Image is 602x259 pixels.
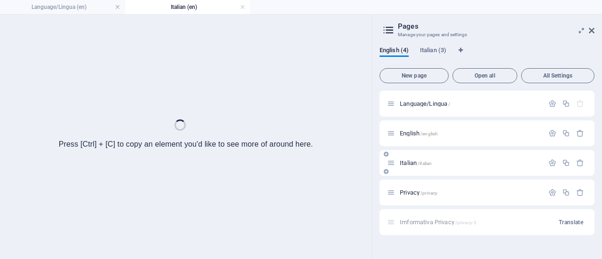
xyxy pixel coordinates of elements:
button: New page [380,68,449,83]
h4: Italian (en) [125,2,250,12]
div: Remove [576,159,584,167]
div: Italian/italian [397,160,544,166]
span: Click to open page [400,130,438,137]
span: / [448,102,450,107]
div: Privacy/privacy [397,189,544,196]
div: Duplicate [562,188,570,196]
div: English/english [397,130,544,136]
span: Click to open page [400,189,437,196]
span: Italian (3) [420,45,446,58]
div: Settings [548,188,556,196]
span: All Settings [525,73,590,78]
span: Click to open page [400,159,432,166]
div: Duplicate [562,100,570,108]
span: Click to open page [400,100,450,107]
span: /english [420,131,438,136]
div: Settings [548,100,556,108]
div: Settings [548,159,556,167]
span: Translate [559,219,583,226]
h3: Manage your pages and settings [398,31,576,39]
div: Language/Lingua/ [397,101,544,107]
span: /privacy [420,190,437,196]
button: Translate [555,215,587,230]
div: Duplicate [562,159,570,167]
span: /italian [418,161,432,166]
span: English (4) [380,45,409,58]
h2: Pages [398,22,594,31]
div: Remove [576,188,584,196]
div: Remove [576,129,584,137]
div: The startpage cannot be deleted [576,100,584,108]
div: Duplicate [562,129,570,137]
button: Open all [452,68,517,83]
div: Language Tabs [380,47,594,64]
div: Settings [548,129,556,137]
button: All Settings [521,68,594,83]
span: Open all [457,73,513,78]
span: New page [384,73,444,78]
